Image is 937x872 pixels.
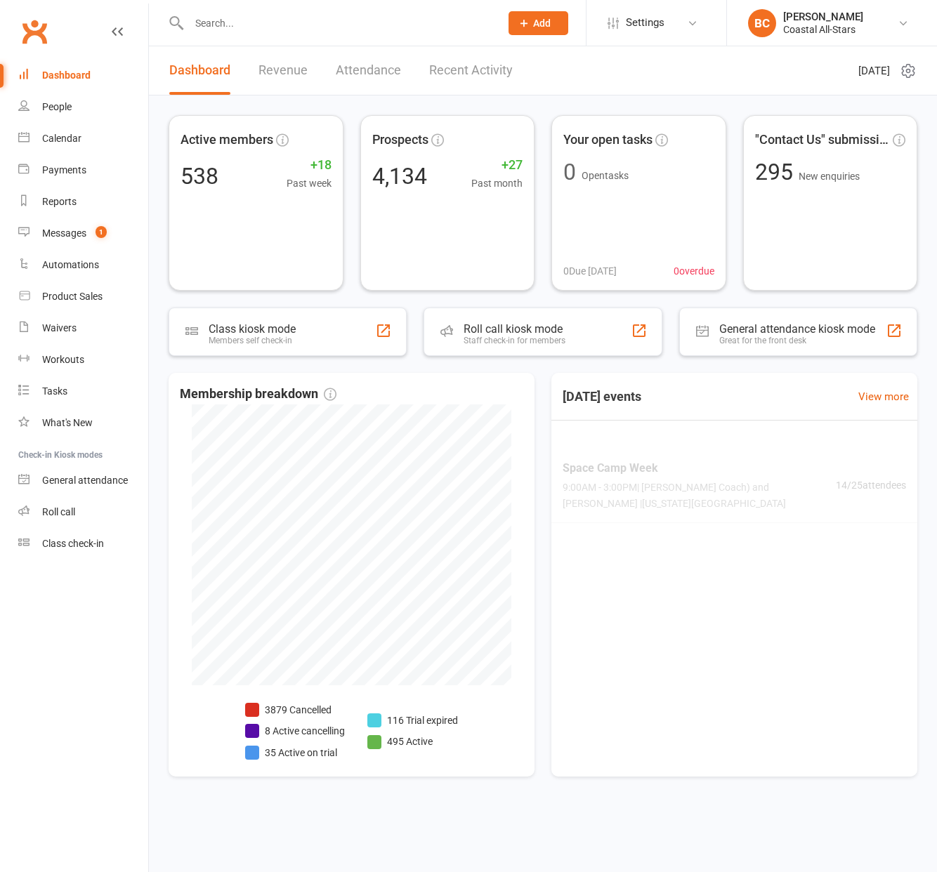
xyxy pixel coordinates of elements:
span: Prospects [372,130,428,150]
a: Attendance [336,46,401,95]
span: 1 [96,226,107,238]
div: Calendar [42,133,81,144]
li: 495 Active [367,734,458,749]
a: Clubworx [17,14,52,49]
div: [PERSON_NAME] [783,11,863,23]
div: Members self check-in [209,336,296,345]
div: Roll call kiosk mode [464,322,565,336]
span: Add [533,18,551,29]
a: Messages 1 [18,218,148,249]
div: Coastal All-Stars [783,23,863,36]
span: 295 [755,159,799,185]
div: Staff check-in for members [464,336,565,345]
span: Settings [626,7,664,39]
span: +27 [471,155,523,176]
a: Automations [18,249,148,281]
li: 3879 Cancelled [245,702,345,718]
div: What's New [42,417,93,428]
li: 116 Trial expired [367,713,458,728]
a: Revenue [258,46,308,95]
a: What's New [18,407,148,439]
div: Waivers [42,322,77,333]
h3: [DATE] events [551,384,653,409]
span: Space Camp Week [563,459,836,477]
a: Reports [18,186,148,218]
span: "Contact Us" submissions [755,130,891,150]
span: Your open tasks [563,130,653,150]
div: Messages [42,227,86,239]
span: 0 overdue [674,263,714,279]
span: Open tasks [582,170,629,181]
a: Calendar [18,123,148,154]
span: Active members [181,130,273,150]
div: Tasks [42,385,67,397]
a: Roll call [18,496,148,528]
div: Class kiosk mode [209,322,296,336]
div: General attendance kiosk mode [719,322,875,336]
div: Payments [42,164,86,176]
span: +18 [287,155,332,176]
div: General attendance [42,475,128,486]
span: New enquiries [799,171,860,182]
button: Add [509,11,568,35]
div: 4,134 [372,165,427,187]
a: Recent Activity [429,46,513,95]
span: Membership breakdown [180,384,336,404]
div: Automations [42,259,99,270]
a: Tasks [18,376,148,407]
li: 35 Active on trial [245,745,345,760]
div: People [42,101,72,112]
li: 8 Active cancelling [245,723,345,739]
div: Roll call [42,506,75,517]
input: Search... [185,13,490,33]
div: Dashboard [42,70,91,81]
div: Great for the front desk [719,336,875,345]
div: 538 [181,165,218,187]
a: Dashboard [169,46,230,95]
div: Workouts [42,354,84,365]
a: Class kiosk mode [18,528,148,560]
a: Product Sales [18,281,148,312]
div: BC [748,9,776,37]
span: 0 Due [DATE] [563,263,617,279]
a: People [18,91,148,123]
div: Reports [42,196,77,207]
span: Past month [471,176,523,191]
div: Product Sales [42,291,103,302]
a: Payments [18,154,148,186]
span: 9:00AM - 3:00PM | [PERSON_NAME] Coach) and [PERSON_NAME] | [US_STATE][GEOGRAPHIC_DATA] [563,480,836,511]
a: Workouts [18,344,148,376]
span: 14 / 25 attendees [836,477,906,493]
a: Dashboard [18,60,148,91]
a: View more [858,388,909,405]
div: Class check-in [42,538,104,549]
a: Waivers [18,312,148,344]
span: Past week [287,176,332,191]
span: [DATE] [858,62,890,79]
div: 0 [563,161,576,183]
a: General attendance kiosk mode [18,465,148,496]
